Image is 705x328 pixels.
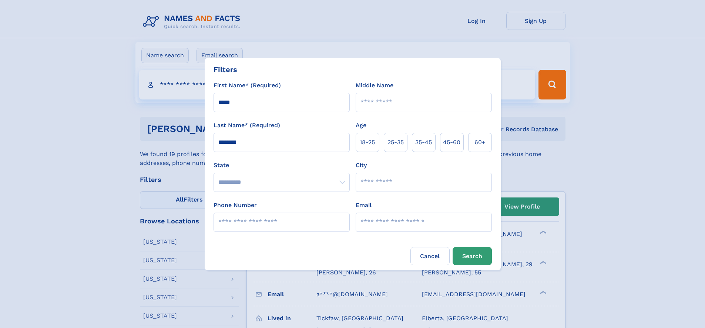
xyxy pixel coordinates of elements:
[415,138,432,147] span: 35‑45
[356,201,372,210] label: Email
[410,247,450,265] label: Cancel
[214,64,237,75] div: Filters
[356,81,393,90] label: Middle Name
[214,201,257,210] label: Phone Number
[214,161,350,170] label: State
[387,138,404,147] span: 25‑35
[474,138,486,147] span: 60+
[443,138,460,147] span: 45‑60
[453,247,492,265] button: Search
[356,161,367,170] label: City
[214,121,280,130] label: Last Name* (Required)
[360,138,375,147] span: 18‑25
[214,81,281,90] label: First Name* (Required)
[356,121,366,130] label: Age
